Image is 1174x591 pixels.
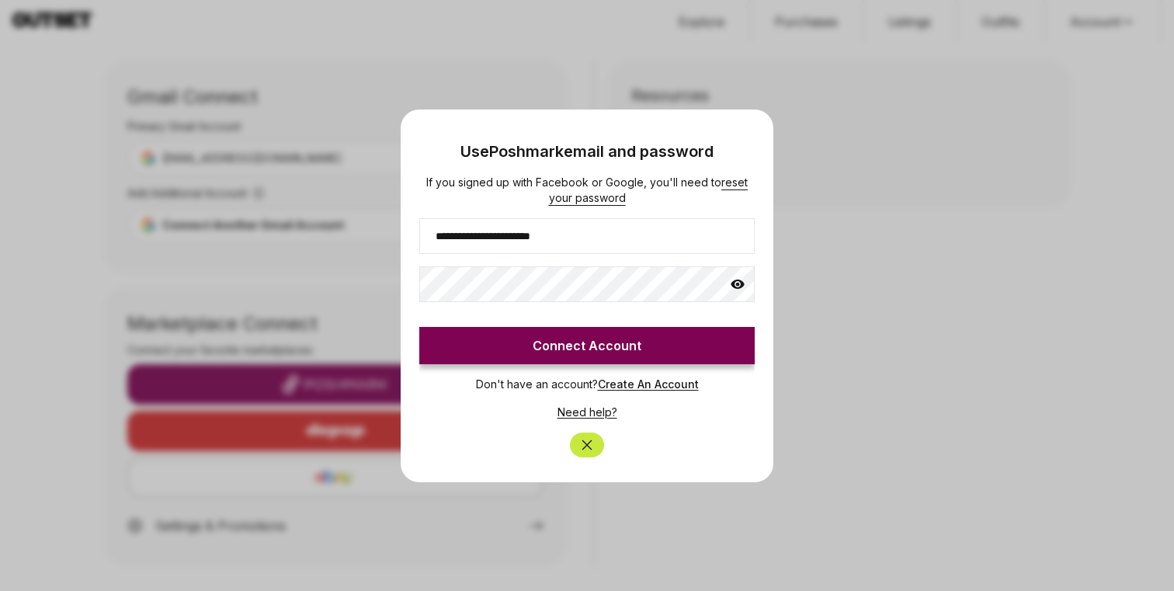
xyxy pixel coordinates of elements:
[419,364,755,392] p: Don't have an account?
[557,405,617,419] a: Need help?
[419,327,755,364] button: Connect Account
[598,377,699,392] button: Create An Account
[419,134,755,162] h3: Use Poshmark email and password
[570,433,604,457] button: Close
[419,175,755,206] div: If you signed up with Facebook or Google, you'll need to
